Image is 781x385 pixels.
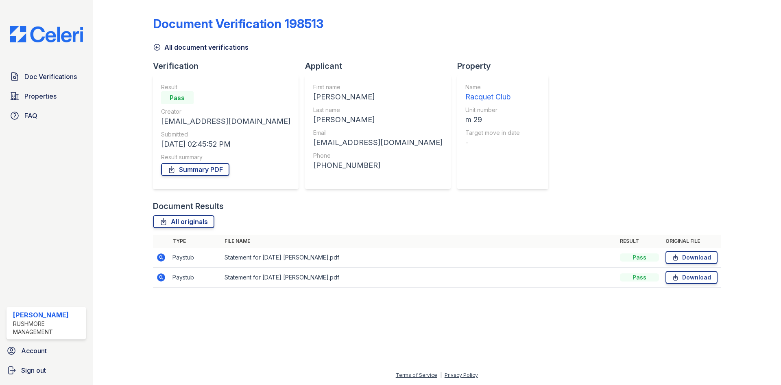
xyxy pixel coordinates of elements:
a: Summary PDF [161,163,229,176]
a: Download [665,271,718,284]
a: Download [665,251,718,264]
td: Paystub [169,268,221,288]
a: Account [3,343,89,359]
th: Original file [662,235,721,248]
div: Last name [313,106,443,114]
a: FAQ [7,108,86,124]
div: Pass [620,273,659,282]
td: Statement for [DATE] [PERSON_NAME].pdf [221,268,617,288]
div: Pass [161,91,194,104]
div: [EMAIL_ADDRESS][DOMAIN_NAME] [161,116,290,127]
div: - [465,137,520,148]
div: Unit number [465,106,520,114]
th: Type [169,235,221,248]
div: Phone [313,152,443,160]
div: Property [457,60,555,72]
td: Paystub [169,248,221,268]
div: Applicant [305,60,457,72]
div: Target move in date [465,129,520,137]
a: All originals [153,215,214,228]
div: Document Results [153,200,224,212]
td: Statement for [DATE] [PERSON_NAME].pdf [221,248,617,268]
div: [PERSON_NAME] [313,91,443,103]
div: Email [313,129,443,137]
img: CE_Logo_Blue-a8612792a0a2168367f1c8372b55b34899dd931a85d93a1a3d3e32e68fde9ad4.png [3,26,89,42]
span: Properties [24,91,57,101]
a: Properties [7,88,86,104]
div: Creator [161,108,290,116]
span: FAQ [24,111,37,121]
div: Racquet Club [465,91,520,103]
div: First name [313,83,443,91]
a: All document verifications [153,42,249,52]
div: [PERSON_NAME] [313,114,443,125]
a: Name Racquet Club [465,83,520,103]
div: Pass [620,253,659,262]
a: Sign out [3,362,89,378]
div: m 29 [465,114,520,125]
div: [PERSON_NAME] [13,310,83,320]
div: [DATE] 02:45:52 PM [161,139,290,150]
a: Privacy Policy [445,372,478,378]
div: Result [161,83,290,91]
th: File name [221,235,617,248]
a: Doc Verifications [7,68,86,85]
span: Sign out [21,365,46,375]
span: Doc Verifications [24,72,77,81]
div: Document Verification 198513 [153,16,323,31]
div: [PHONE_NUMBER] [313,160,443,171]
th: Result [617,235,662,248]
div: Name [465,83,520,91]
div: Submitted [161,130,290,139]
div: [EMAIL_ADDRESS][DOMAIN_NAME] [313,137,443,148]
span: Account [21,346,47,356]
div: Rushmore Management [13,320,83,336]
div: Result summary [161,153,290,161]
div: Verification [153,60,305,72]
a: Terms of Service [396,372,437,378]
div: | [440,372,442,378]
